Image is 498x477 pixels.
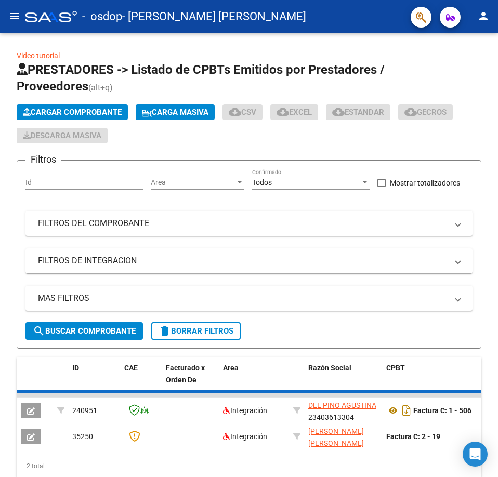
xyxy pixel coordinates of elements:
[17,62,385,94] span: PRESTADORES -> Listado de CPBTs Emitidos por Prestadores / Proveedores
[219,357,289,403] datatable-header-cell: Area
[151,178,235,187] span: Area
[136,104,215,120] button: Carga Masiva
[72,432,93,441] span: 35250
[17,104,128,120] button: Cargar Comprobante
[390,177,460,189] span: Mostrar totalizadores
[33,326,136,336] span: Buscar Comprobante
[122,5,306,28] span: - [PERSON_NAME] [PERSON_NAME]
[25,152,61,167] h3: Filtros
[88,83,113,92] span: (alt+q)
[17,128,108,143] app-download-masive: Descarga masiva de comprobantes (adjuntos)
[308,427,364,447] span: [PERSON_NAME] [PERSON_NAME]
[308,401,376,409] span: DEL PINO AGUSTINA
[17,128,108,143] button: Descarga Masiva
[38,218,448,229] mat-panel-title: FILTROS DEL COMPROBANTE
[23,108,122,117] span: Cargar Comprobante
[398,104,453,120] button: Gecros
[463,442,488,467] div: Open Intercom Messenger
[413,406,471,415] strong: Factura C: 1 - 506
[223,364,239,372] span: Area
[17,51,60,60] a: Video tutorial
[25,211,473,236] mat-expansion-panel-header: FILTROS DEL COMPROBANTE
[229,105,241,118] mat-icon: cloud_download
[151,322,241,340] button: Borrar Filtros
[72,406,97,415] span: 240951
[332,105,345,118] mat-icon: cloud_download
[277,108,312,117] span: EXCEL
[23,131,101,140] span: Descarga Masiva
[223,432,267,441] span: Integración
[38,255,448,267] mat-panel-title: FILTROS DE INTEGRACION
[304,357,382,403] datatable-header-cell: Razón Social
[270,104,318,120] button: EXCEL
[142,108,208,117] span: Carga Masiva
[82,5,122,28] span: - osdop
[120,357,162,403] datatable-header-cell: CAE
[124,364,138,372] span: CAE
[159,325,171,337] mat-icon: delete
[166,364,205,384] span: Facturado x Orden De
[308,364,351,372] span: Razón Social
[222,104,263,120] button: CSV
[162,357,219,403] datatable-header-cell: Facturado x Orden De
[477,10,490,22] mat-icon: person
[332,108,384,117] span: Estandar
[25,248,473,273] mat-expansion-panel-header: FILTROS DE INTEGRACION
[229,108,256,117] span: CSV
[277,105,289,118] mat-icon: cloud_download
[404,108,447,117] span: Gecros
[159,326,233,336] span: Borrar Filtros
[33,325,45,337] mat-icon: search
[38,293,448,304] mat-panel-title: MAS FILTROS
[68,357,120,403] datatable-header-cell: ID
[404,105,417,118] mat-icon: cloud_download
[386,364,405,372] span: CPBT
[223,406,267,415] span: Integración
[252,178,272,187] span: Todos
[308,400,378,421] div: 23403613304
[25,322,143,340] button: Buscar Comprobante
[8,10,21,22] mat-icon: menu
[308,426,378,447] div: 27365856414
[400,402,413,419] i: Descargar documento
[25,286,473,311] mat-expansion-panel-header: MAS FILTROS
[72,364,79,372] span: ID
[326,104,390,120] button: Estandar
[382,357,491,403] datatable-header-cell: CPBT
[386,432,440,441] strong: Factura C: 2 - 19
